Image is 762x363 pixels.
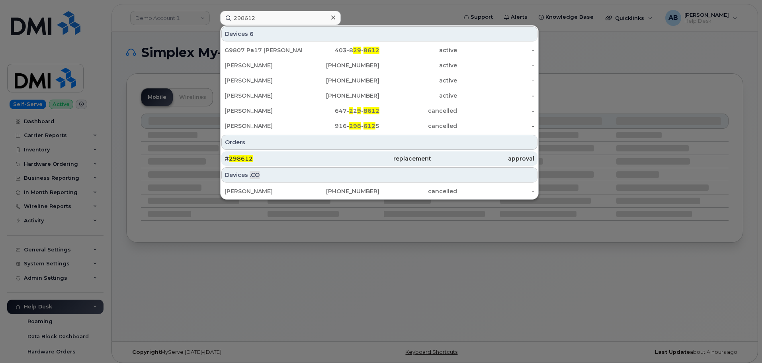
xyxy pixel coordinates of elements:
[363,47,379,54] span: 8612
[221,119,537,133] a: [PERSON_NAME]916-298-6125cancelled-
[302,92,380,100] div: [PHONE_NUMBER]
[379,187,457,195] div: cancelled
[221,151,537,166] a: #298612replacementapproval
[302,122,380,130] div: 916- - 5
[302,107,380,115] div: 647- 2 -
[379,61,457,69] div: active
[457,46,535,54] div: -
[221,26,537,41] div: Devices
[221,104,537,118] a: [PERSON_NAME]647-229-8612cancelled-
[457,107,535,115] div: -
[457,187,535,195] div: -
[379,46,457,54] div: active
[457,92,535,100] div: -
[431,155,534,163] div: approval
[363,122,375,130] span: 612
[379,77,457,84] div: active
[349,107,353,114] span: 2
[225,46,302,54] div: G9807 Pa17 [PERSON_NAME]
[357,107,361,114] span: 9
[225,107,302,115] div: [PERSON_NAME]
[225,187,302,195] div: [PERSON_NAME]
[457,122,535,130] div: -
[221,184,537,198] a: [PERSON_NAME][PHONE_NUMBER]cancelled-
[221,88,537,103] a: [PERSON_NAME][PHONE_NUMBER]active-
[379,122,457,130] div: cancelled
[302,46,380,54] div: 403-8 -
[221,73,537,88] a: [PERSON_NAME][PHONE_NUMBER]active-
[353,47,361,54] span: 29
[221,43,537,57] a: G9807 Pa17 [PERSON_NAME]403-829-8612active-
[221,58,537,73] a: [PERSON_NAME][PHONE_NUMBER]active-
[302,61,380,69] div: [PHONE_NUMBER]
[328,155,431,163] div: replacement
[229,155,253,162] span: 298612
[302,77,380,84] div: [PHONE_NUMBER]
[225,61,302,69] div: [PERSON_NAME]
[379,92,457,100] div: active
[363,107,379,114] span: 8612
[225,92,302,100] div: [PERSON_NAME]
[457,61,535,69] div: -
[221,135,537,150] div: Orders
[225,77,302,84] div: [PERSON_NAME]
[250,30,254,38] span: 6
[302,187,380,195] div: [PHONE_NUMBER]
[221,167,537,182] div: Devices
[250,171,260,179] span: .CO
[225,155,328,163] div: #
[225,122,302,130] div: [PERSON_NAME]
[379,107,457,115] div: cancelled
[349,122,361,130] span: 298
[457,77,535,84] div: -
